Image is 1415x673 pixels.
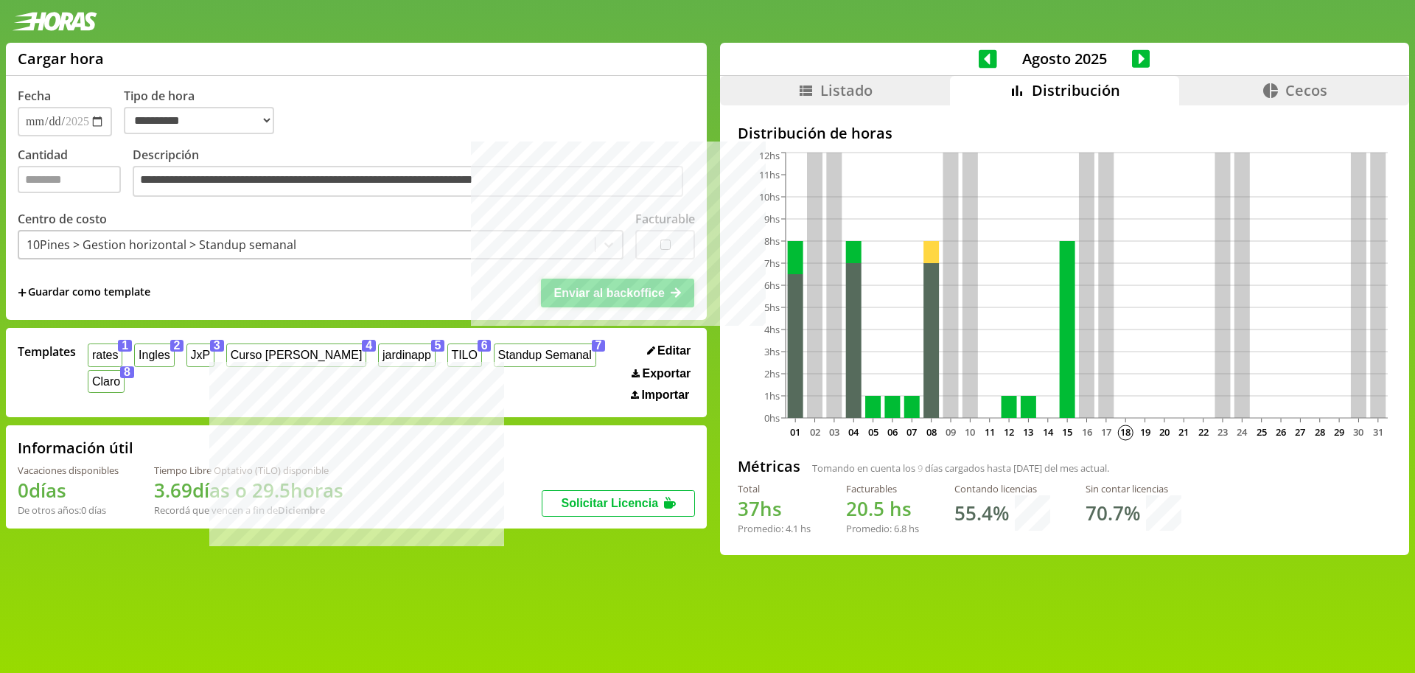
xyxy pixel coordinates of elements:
[133,147,695,200] label: Descripción
[918,461,923,475] span: 9
[186,344,214,366] button: JxP3
[1198,425,1209,439] text: 22
[965,425,975,439] text: 10
[120,366,134,378] span: 8
[124,88,286,136] label: Tipo de hora
[431,340,445,352] span: 5
[764,301,780,314] tspan: 5hs
[1257,425,1267,439] text: 25
[627,366,695,381] button: Exportar
[447,344,482,366] button: TILO6
[1004,425,1014,439] text: 12
[18,147,133,200] label: Cantidad
[18,464,119,477] div: Vacaciones disponibles
[1062,425,1072,439] text: 15
[738,522,811,535] div: Promedio: hs
[88,370,125,393] button: Claro8
[764,345,780,358] tspan: 3hs
[954,482,1050,495] div: Contando licencias
[1217,425,1228,439] text: 23
[820,80,873,100] span: Listado
[554,287,665,299] span: Enviar al backoffice
[18,285,27,301] span: +
[846,522,919,535] div: Promedio: hs
[809,425,820,439] text: 02
[764,323,780,336] tspan: 4hs
[829,425,839,439] text: 03
[478,340,492,352] span: 6
[18,344,76,360] span: Templates
[759,149,780,162] tspan: 12hs
[759,168,780,181] tspan: 11hs
[764,279,780,292] tspan: 6hs
[657,344,691,358] span: Editar
[1276,425,1286,439] text: 26
[1101,425,1111,439] text: 17
[134,344,174,366] button: Ingles2
[1086,482,1181,495] div: Sin contar licencias
[764,411,780,425] tspan: 0hs
[1295,425,1305,439] text: 27
[738,495,760,522] span: 37
[764,234,780,248] tspan: 8hs
[1032,80,1120,100] span: Distribución
[210,340,224,352] span: 3
[1086,500,1140,526] h1: 70.7 %
[738,123,1391,143] h2: Distribución de horas
[378,344,435,366] button: jardinapp5
[18,285,150,301] span: +Guardar como template
[1285,80,1327,100] span: Cecos
[764,212,780,226] tspan: 9hs
[946,425,956,439] text: 09
[154,477,343,503] h1: 3.69 días o 29.5 horas
[18,88,51,104] label: Fecha
[154,464,343,477] div: Tiempo Libre Optativo (TiLO) disponible
[764,389,780,402] tspan: 1hs
[1081,425,1091,439] text: 16
[18,503,119,517] div: De otros años: 0 días
[887,425,898,439] text: 06
[226,344,366,366] button: Curso [PERSON_NAME]4
[1353,425,1363,439] text: 30
[846,495,919,522] h1: hs
[154,503,343,517] div: Recordá que vencen a fin de
[641,388,689,402] span: Importar
[494,344,596,366] button: Standup Semanal7
[1315,425,1325,439] text: 28
[867,425,878,439] text: 05
[926,425,937,439] text: 08
[124,107,274,134] select: Tipo de hora
[1334,425,1344,439] text: 29
[985,425,995,439] text: 11
[12,12,97,31] img: logotipo
[846,482,919,495] div: Facturables
[1120,425,1131,439] text: 18
[738,495,811,522] h1: hs
[18,438,133,458] h2: Información útil
[954,500,1009,526] h1: 55.4 %
[1023,425,1033,439] text: 13
[1139,425,1150,439] text: 19
[118,340,132,352] span: 1
[18,477,119,503] h1: 0 días
[759,190,780,203] tspan: 10hs
[561,497,658,509] span: Solicitar Licencia
[592,340,606,352] span: 7
[1043,425,1054,439] text: 14
[786,522,798,535] span: 4.1
[846,495,884,522] span: 20.5
[635,211,695,227] label: Facturable
[906,425,917,439] text: 07
[170,340,184,352] span: 2
[18,166,121,193] input: Cantidad
[542,490,695,517] button: Solicitar Licencia
[1373,425,1383,439] text: 31
[764,367,780,380] tspan: 2hs
[541,279,694,307] button: Enviar al backoffice
[88,344,122,366] button: rates1
[738,456,800,476] h2: Métricas
[1178,425,1189,439] text: 21
[278,503,325,517] b: Diciembre
[18,211,107,227] label: Centro de costo
[997,49,1132,69] span: Agosto 2025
